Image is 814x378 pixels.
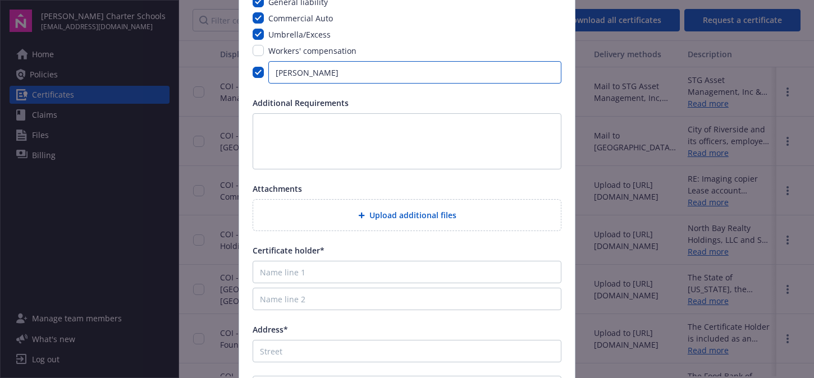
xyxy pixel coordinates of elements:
span: Attachments [253,183,302,194]
span: Workers' compensation [268,45,356,56]
span: Upload additional files [369,209,456,221]
span: Certificate holder* [253,245,324,256]
span: Umbrella/Excess [268,29,331,40]
span: Additional Requirements [253,98,349,108]
div: Upload additional files [253,199,561,231]
span: Commercial Auto [268,13,333,24]
input: Name line 2 [253,288,561,310]
input: Street [253,340,561,362]
input: Please list additional required coverage here [268,61,561,84]
span: Address* [253,324,288,335]
input: Name line 1 [253,261,561,283]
